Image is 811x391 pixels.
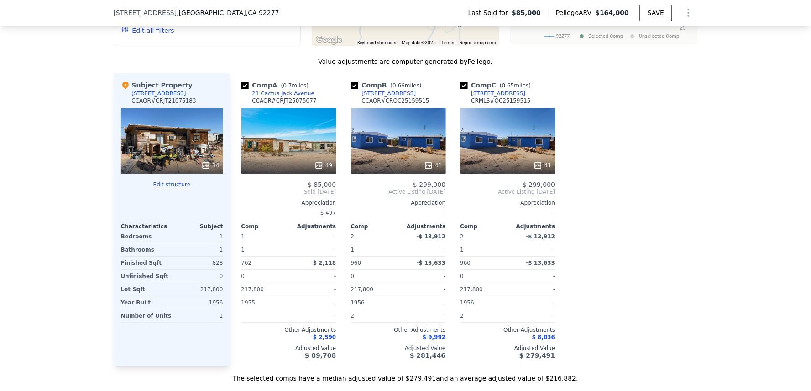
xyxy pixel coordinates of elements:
[351,345,446,352] div: Adjusted Value
[313,334,336,340] span: $ 2,590
[132,90,186,97] div: [STREET_ADDRESS]
[526,233,555,240] span: -$ 13,912
[400,270,446,283] div: -
[512,8,541,17] span: $85,000
[351,233,355,240] span: 2
[526,260,555,266] span: -$ 13,633
[114,57,698,66] div: Value adjustments are computer generated by Pellego .
[460,188,555,195] span: Active Listing [DATE]
[402,40,436,45] span: Map data ©2025
[460,40,497,45] a: Report a map error
[387,82,425,89] span: ( miles)
[460,233,464,240] span: 2
[121,181,223,188] button: Edit structure
[460,309,506,322] div: 2
[556,8,596,17] span: Pellego ARV
[534,161,551,170] div: 41
[314,34,344,46] img: Google
[460,243,506,256] div: 1
[289,223,336,230] div: Adjustments
[596,9,629,16] span: $164,000
[241,90,315,97] a: 21 Cactus Jack Avenue
[351,273,355,279] span: 0
[241,188,336,195] span: Sold [DATE]
[177,8,279,17] span: , [GEOGRAPHIC_DATA]
[510,243,555,256] div: -
[121,223,172,230] div: Characteristics
[201,161,219,170] div: 14
[680,25,686,31] text: 25
[252,97,317,104] div: CCAOR # CRJT25075077
[174,296,223,309] div: 1956
[314,161,332,170] div: 49
[392,82,405,89] span: 0.66
[241,233,245,240] span: 1
[252,90,315,97] div: 21 Cactus Jack Avenue
[460,223,508,230] div: Comp
[241,345,336,352] div: Adjusted Value
[400,243,446,256] div: -
[241,273,245,279] span: 0
[410,352,445,359] span: $ 281,446
[291,270,336,283] div: -
[496,82,534,89] span: ( miles)
[351,188,446,195] span: Active Listing [DATE]
[362,90,416,97] div: [STREET_ADDRESS]
[351,309,397,322] div: 2
[351,260,361,266] span: 960
[423,334,445,340] span: $ 9,992
[351,243,397,256] div: 1
[471,90,526,97] div: [STREET_ADDRESS]
[121,243,170,256] div: Bathrooms
[121,230,170,243] div: Bedrooms
[400,283,446,296] div: -
[291,243,336,256] div: -
[442,40,455,45] a: Terms (opens in new tab)
[460,326,555,334] div: Other Adjustments
[556,33,570,39] text: 92277
[680,4,698,22] button: Show Options
[114,366,698,383] div: The selected comps have a median adjusted value of $279,491 and an average adjusted value of $216...
[413,181,445,188] span: $ 299,000
[172,223,223,230] div: Subject
[417,260,446,266] span: -$ 13,633
[351,81,425,90] div: Comp B
[351,199,446,206] div: Appreciation
[460,345,555,352] div: Adjusted Value
[362,97,429,104] div: CCAOR # CROC25159515
[305,352,336,359] span: $ 89,708
[460,296,506,309] div: 1956
[640,5,672,21] button: SAVE
[313,260,336,266] span: $ 2,118
[357,40,397,46] button: Keyboard shortcuts
[460,81,535,90] div: Comp C
[351,223,398,230] div: Comp
[308,181,336,188] span: $ 85,000
[460,199,555,206] div: Appreciation
[460,273,464,279] span: 0
[121,296,170,309] div: Year Built
[471,97,531,104] div: CRMLS # OC25159515
[351,206,446,219] div: -
[174,257,223,269] div: 828
[121,270,170,283] div: Unfinished Sqft
[291,230,336,243] div: -
[589,33,623,39] text: Selected Comp
[291,309,336,322] div: -
[510,270,555,283] div: -
[121,309,172,322] div: Number of Units
[291,296,336,309] div: -
[241,223,289,230] div: Comp
[417,233,446,240] span: -$ 13,912
[277,82,312,89] span: ( miles)
[121,257,170,269] div: Finished Sqft
[174,270,223,283] div: 0
[351,90,416,97] a: [STREET_ADDRESS]
[460,286,483,293] span: 217,800
[460,90,526,97] a: [STREET_ADDRESS]
[510,283,555,296] div: -
[532,334,555,340] span: $ 8,036
[241,296,287,309] div: 1955
[121,283,170,296] div: Lot Sqft
[320,210,336,216] span: $ 497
